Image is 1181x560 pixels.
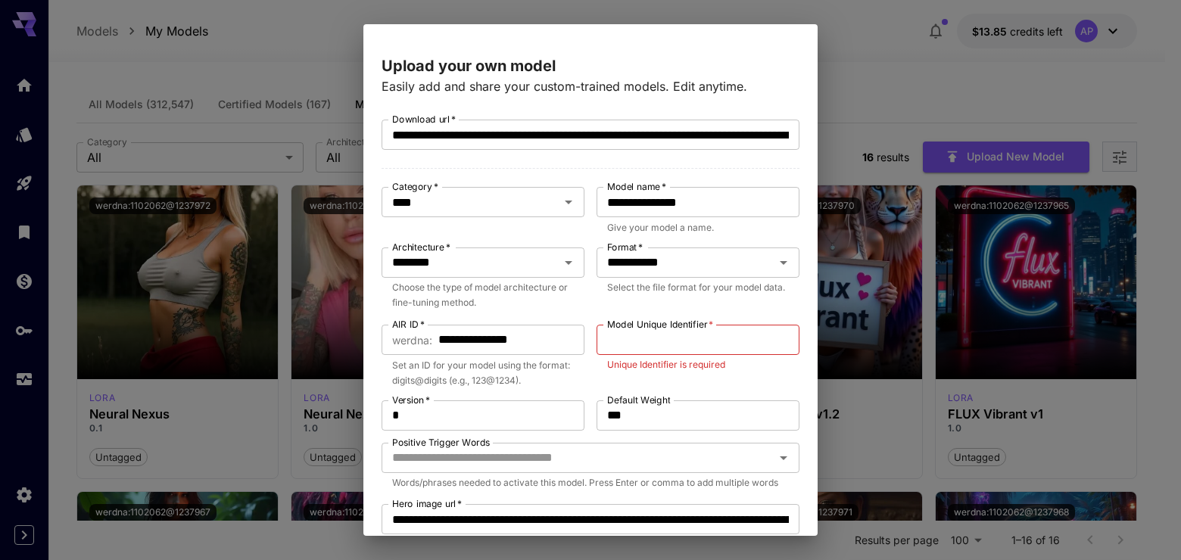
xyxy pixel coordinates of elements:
span: werdna : [392,331,432,349]
p: Unique Identifier is required [607,357,789,372]
p: Select the file format for your model data. [607,280,789,295]
label: Download url [392,113,456,126]
label: Model Unique Identifier [607,318,713,331]
label: Format [607,241,643,254]
label: Default Weight [607,394,670,406]
button: Open [773,447,794,468]
label: AIR ID [392,318,425,331]
p: Give your model a name. [607,220,789,235]
label: Version [392,394,430,406]
label: Category [392,180,438,193]
button: Open [558,252,579,273]
label: Hero image url [392,497,462,510]
label: Positive Trigger Words [392,436,490,449]
button: Open [558,191,579,213]
label: Model name [607,180,666,193]
button: Open [773,252,794,273]
p: Choose the type of model architecture or fine-tuning method. [392,280,574,310]
p: Words/phrases needed to activate this model. Press Enter or comma to add multiple words [392,475,789,490]
p: Upload your own model [382,54,799,77]
p: Set an ID for your model using the format: digits@digits (e.g., 123@1234). [392,358,574,388]
p: Easily add and share your custom-trained models. Edit anytime. [382,77,799,95]
label: Architecture [392,241,450,254]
